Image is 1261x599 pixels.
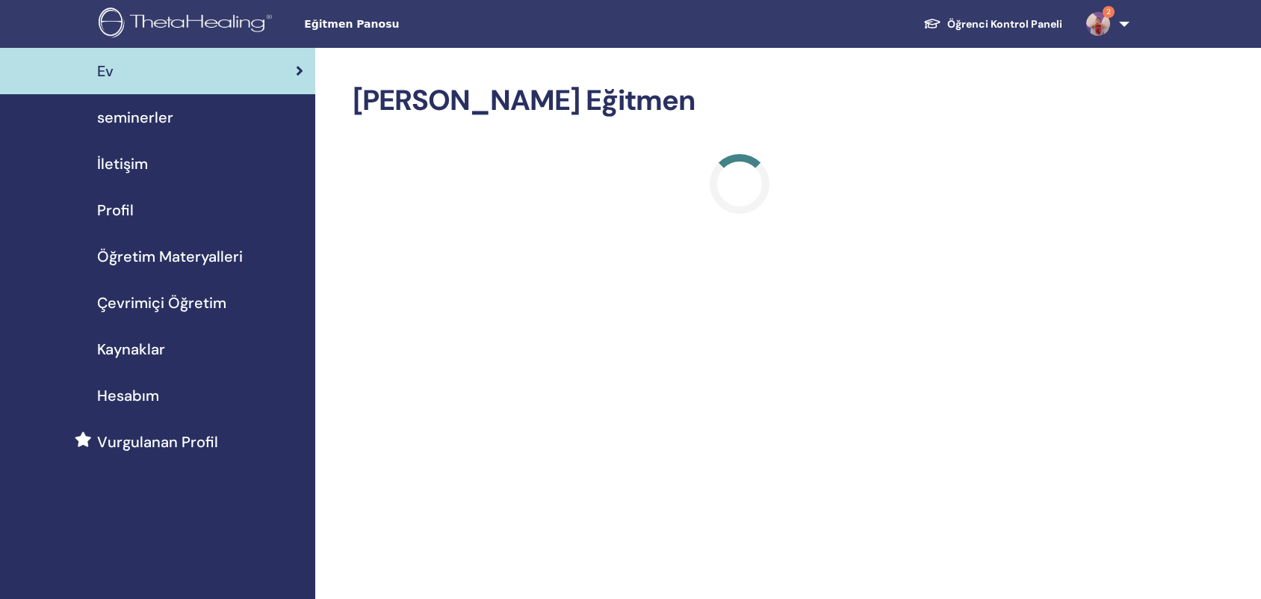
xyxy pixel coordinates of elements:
[97,338,165,360] span: Kaynaklar
[97,384,159,407] span: Hesabım
[97,431,218,453] span: Vurgulanan Profil
[923,17,941,30] img: graduation-cap-white.svg
[97,153,148,175] span: İletişim
[97,199,134,221] span: Profil
[97,292,226,314] span: Çevrimiçi Öğretim
[1086,12,1110,36] img: default.jpg
[911,10,1074,38] a: Öğrenci Kontrol Paneli
[304,16,528,32] span: Eğitmen Panosu
[1103,6,1115,18] span: 2
[97,245,243,268] span: Öğretim Materyalleri
[97,106,173,129] span: seminerler
[97,60,114,82] span: Ev
[353,84,1127,118] h2: [PERSON_NAME] Eğitmen
[99,7,277,41] img: logo.png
